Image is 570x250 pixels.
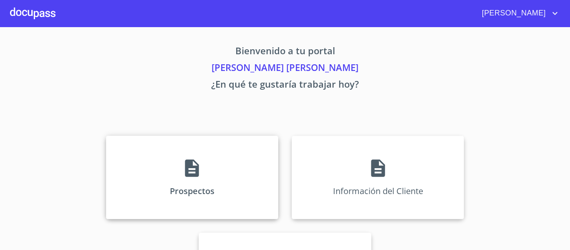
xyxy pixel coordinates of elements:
[476,7,560,20] button: account of current user
[333,185,423,197] p: Información del Cliente
[28,44,542,61] p: Bienvenido a tu portal
[476,7,550,20] span: [PERSON_NAME]
[28,77,542,94] p: ¿En qué te gustaría trabajar hoy?
[28,61,542,77] p: [PERSON_NAME] [PERSON_NAME]
[170,185,214,197] p: Prospectos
